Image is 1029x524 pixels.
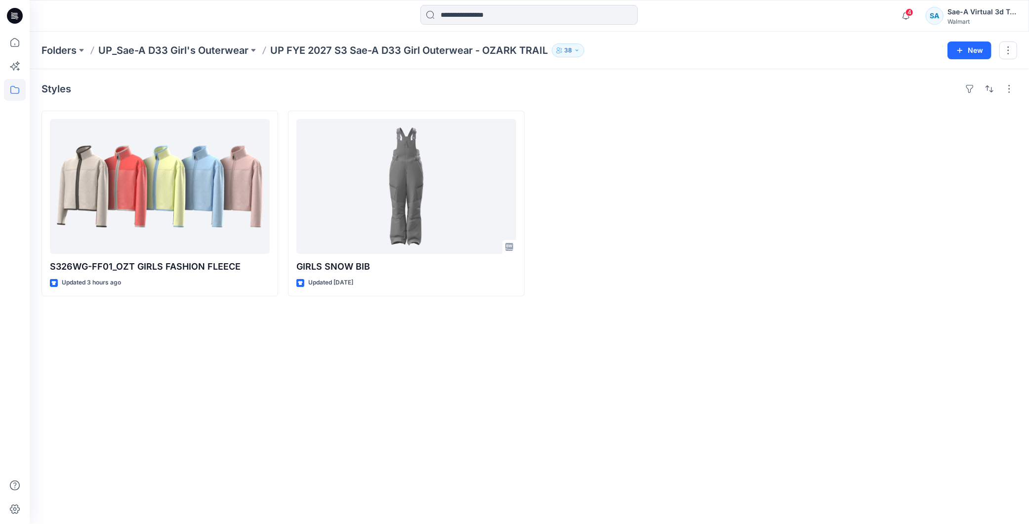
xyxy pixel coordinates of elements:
[41,43,77,57] a: Folders
[41,83,71,95] h4: Styles
[270,43,548,57] p: UP FYE 2027 S3 Sae-A D33 Girl Outerwear - OZARK TRAIL
[50,119,270,254] a: S326WG-FF01_OZT GIRLS FASHION FLEECE
[552,43,584,57] button: 38
[947,41,991,59] button: New
[50,260,270,274] p: S326WG-FF01_OZT GIRLS FASHION FLEECE
[906,8,913,16] span: 4
[98,43,248,57] a: UP_Sae-A D33 Girl's Outerwear
[564,45,572,56] p: 38
[947,18,1017,25] div: Walmart
[296,119,516,254] a: GIRLS SNOW BIB
[947,6,1017,18] div: Sae-A Virtual 3d Team
[926,7,944,25] div: SA
[296,260,516,274] p: GIRLS SNOW BIB
[308,278,353,288] p: Updated [DATE]
[62,278,121,288] p: Updated 3 hours ago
